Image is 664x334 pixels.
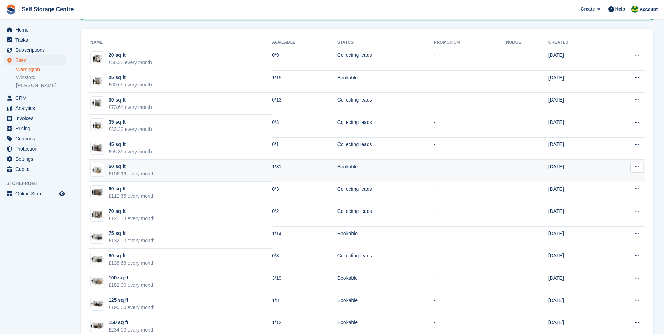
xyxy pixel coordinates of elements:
img: 75.jpg [91,232,104,242]
div: £138.68 every month [109,259,155,267]
span: Coupons [15,134,57,144]
td: - [434,182,506,204]
a: menu [4,103,66,113]
td: Bookable [337,293,434,315]
td: - [434,271,506,293]
td: - [434,70,506,93]
img: 50.jpg [91,165,104,175]
td: Collecting leads [337,48,434,70]
div: 75 sq ft [109,230,155,237]
td: [DATE] [548,48,604,70]
div: 80 sq ft [109,252,155,259]
span: Capital [15,164,57,174]
span: Sites [15,55,57,65]
span: Storefront [6,180,70,187]
span: Home [15,25,57,35]
div: £182.00 every month [109,281,155,289]
td: - [434,137,506,160]
div: 20 sq ft [109,51,152,59]
div: £112.65 every month [109,193,155,200]
td: Collecting leads [337,249,434,271]
td: [DATE] [548,204,604,227]
div: £82.33 every month [109,126,152,133]
img: 125-sqft-unit%20(7).jpg [91,299,104,309]
span: Tasks [15,35,57,45]
div: £195.00 every month [109,304,155,311]
a: menu [4,164,66,174]
img: 25.jpg [91,76,104,86]
span: Protection [15,144,57,154]
a: Winsford [16,74,66,81]
a: menu [4,154,66,164]
td: Collecting leads [337,115,434,137]
div: £95.35 every month [109,148,152,155]
a: menu [4,55,66,65]
div: 100 sq ft [109,274,155,281]
a: Preview store [58,189,66,198]
td: [DATE] [548,182,604,204]
td: [DATE] [548,271,604,293]
td: - [434,226,506,249]
td: - [434,293,506,315]
td: - [434,249,506,271]
td: 0/3 [272,182,337,204]
img: 60-sqft-unit%20(5).jpg [91,187,104,197]
td: Bookable [337,271,434,293]
img: 35-sqft-unit%20(4).jpg [91,120,104,131]
a: menu [4,134,66,144]
a: menu [4,124,66,133]
img: 20-sqft-unit%20(5).jpg [91,54,104,64]
th: Promotion [434,37,506,48]
th: Available [272,37,337,48]
div: £121.33 every month [109,215,155,222]
div: 60 sq ft [109,185,155,193]
td: [DATE] [548,249,604,271]
div: 25 sq ft [109,74,152,81]
td: 1/14 [272,226,337,249]
td: 0/1 [272,137,337,160]
img: stora-icon-8386f47178a22dfd0bd8f6a31ec36ba5ce8667c1dd55bd0f319d3a0aa187defe.svg [6,4,16,15]
td: Bookable [337,226,434,249]
td: 3/19 [272,271,337,293]
a: menu [4,144,66,154]
span: Settings [15,154,57,164]
th: Status [337,37,434,48]
a: Self Storage Centre [19,4,76,15]
td: [DATE] [548,293,604,315]
div: £234.00 every month [109,326,155,334]
div: 35 sq ft [109,118,152,126]
td: Collecting leads [337,137,434,160]
td: [DATE] [548,226,604,249]
td: 1/8 [272,293,337,315]
td: 0/8 [272,249,337,271]
td: - [434,204,506,227]
th: Created [548,37,604,48]
a: menu [4,45,66,55]
td: 0/2 [272,204,337,227]
div: 45 sq ft [109,141,152,148]
div: 70 sq ft [109,208,155,215]
div: £60.65 every month [109,81,152,89]
span: Pricing [15,124,57,133]
th: Nudge [506,37,548,48]
td: - [434,160,506,182]
div: £132.00 every month [109,237,155,244]
div: £106.16 every month [109,170,155,178]
div: £56.35 every month [109,59,152,66]
td: - [434,48,506,70]
div: 125 sq ft [109,297,155,304]
td: Collecting leads [337,204,434,227]
img: 100.jpg [91,276,104,286]
div: 150 sq ft [109,319,155,326]
td: Bookable [337,160,434,182]
span: Analytics [15,103,57,113]
td: [DATE] [548,160,604,182]
td: - [434,93,506,115]
img: 70sqft.jpg [91,209,104,220]
td: 0/3 [272,115,337,137]
a: menu [4,189,66,199]
img: 30-sqft-unit%20(1).jpg [91,98,104,108]
span: Account [639,6,658,13]
a: menu [4,35,66,45]
a: Warrington [16,66,66,73]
